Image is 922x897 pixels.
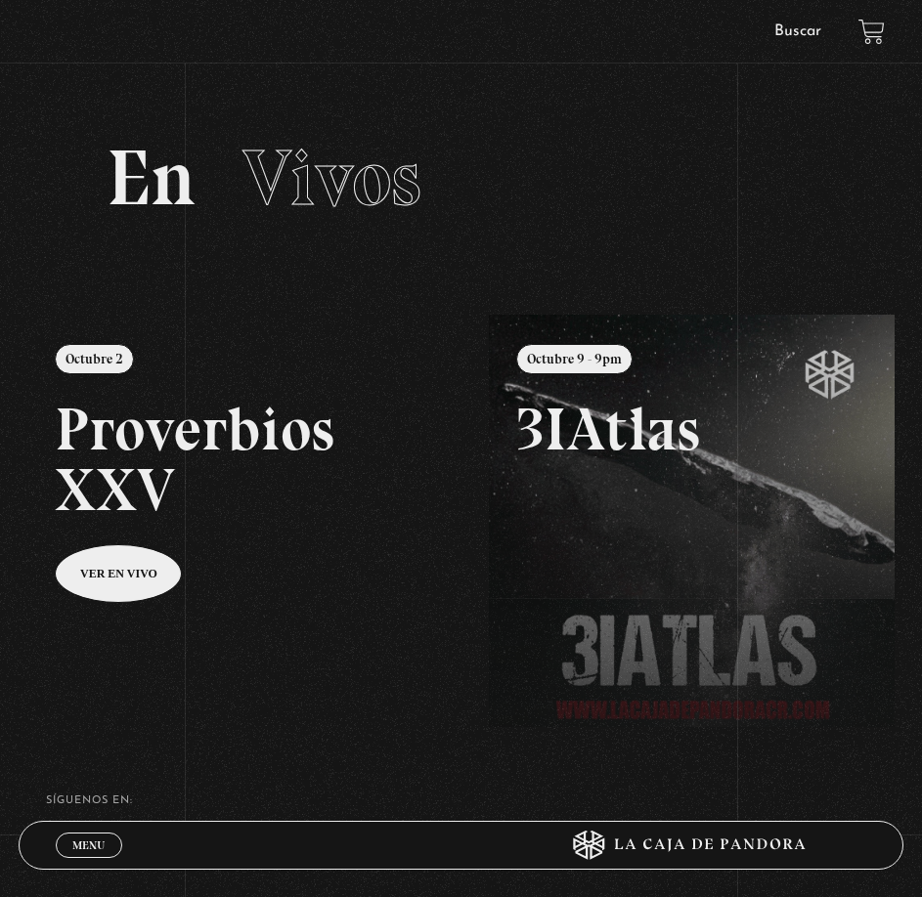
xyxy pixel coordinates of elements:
h4: SÍguenos en: [46,795,876,806]
span: Menu [72,839,105,851]
span: Cerrar [66,856,111,870]
span: Vivos [242,131,421,225]
h2: En [107,139,814,217]
a: View your shopping cart [858,19,885,45]
a: Buscar [774,23,821,39]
